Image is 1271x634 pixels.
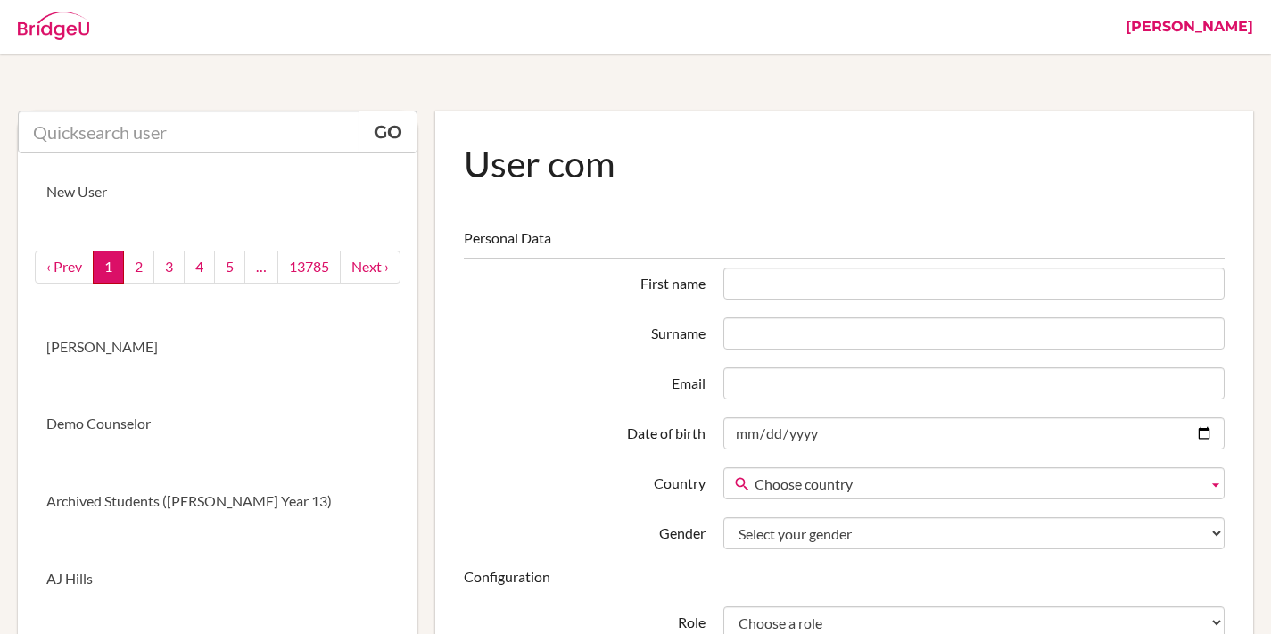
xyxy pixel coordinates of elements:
a: Demo Counselor [18,385,417,463]
a: New User [18,153,417,231]
h1: User com [464,139,1225,188]
label: First name [455,268,714,294]
label: Surname [455,317,714,344]
a: … [244,251,278,284]
a: [PERSON_NAME] [18,309,417,386]
label: Gender [455,517,714,544]
a: Go [359,111,417,153]
label: Country [455,467,714,494]
a: AJ Hills [18,540,417,618]
a: 1 [93,251,124,284]
legend: Personal Data [464,228,1225,259]
label: Role [455,606,714,633]
a: 5 [214,251,245,284]
legend: Configuration [464,567,1225,597]
span: Choose country [755,468,1201,500]
a: 13785 [277,251,341,284]
input: Quicksearch user [18,111,359,153]
a: 4 [184,251,215,284]
a: ‹ Prev [35,251,94,284]
a: 2 [123,251,154,284]
a: next [340,251,400,284]
a: 3 [153,251,185,284]
a: Archived Students ([PERSON_NAME] Year 13) [18,463,417,540]
label: Email [455,367,714,394]
label: Date of birth [455,417,714,444]
img: Bridge-U [18,12,89,40]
